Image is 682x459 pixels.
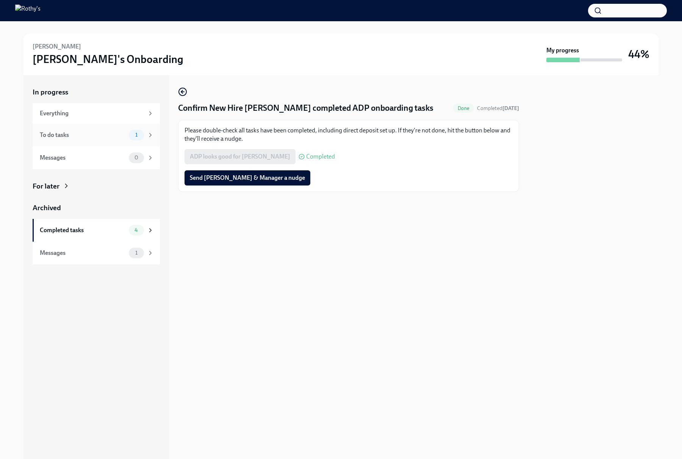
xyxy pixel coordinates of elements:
span: October 2nd, 2025 13:22 [477,105,519,112]
h6: [PERSON_NAME] [33,42,81,51]
h3: [PERSON_NAME]'s Onboarding [33,52,183,66]
a: Completed tasks4 [33,219,160,242]
h3: 44% [628,47,649,61]
p: Please double-check all tasks have been completed, including direct deposit set up. If they're no... [185,126,513,143]
span: 4 [130,227,142,233]
a: To do tasks1 [33,124,160,146]
button: Send [PERSON_NAME] & Manager a nudge [185,170,310,185]
h4: Confirm New Hire [PERSON_NAME] completed ADP onboarding tasks [178,102,433,114]
div: For later [33,181,59,191]
span: Done [453,105,474,111]
span: 0 [130,155,143,160]
a: Messages1 [33,242,160,264]
strong: [DATE] [502,105,519,112]
span: Completed [477,105,519,112]
a: Archived [33,203,160,213]
strong: My progress [546,46,579,55]
span: 1 [131,250,142,256]
span: Send [PERSON_NAME] & Manager a nudge [190,174,305,182]
span: Completed [306,154,335,160]
span: 1 [131,132,142,138]
a: In progress [33,87,160,97]
a: Everything [33,103,160,124]
div: Messages [40,249,126,257]
div: Everything [40,109,144,118]
div: Messages [40,154,126,162]
div: To do tasks [40,131,126,139]
div: Completed tasks [40,226,126,234]
a: Messages0 [33,146,160,169]
a: For later [33,181,160,191]
img: Rothy's [15,5,41,17]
